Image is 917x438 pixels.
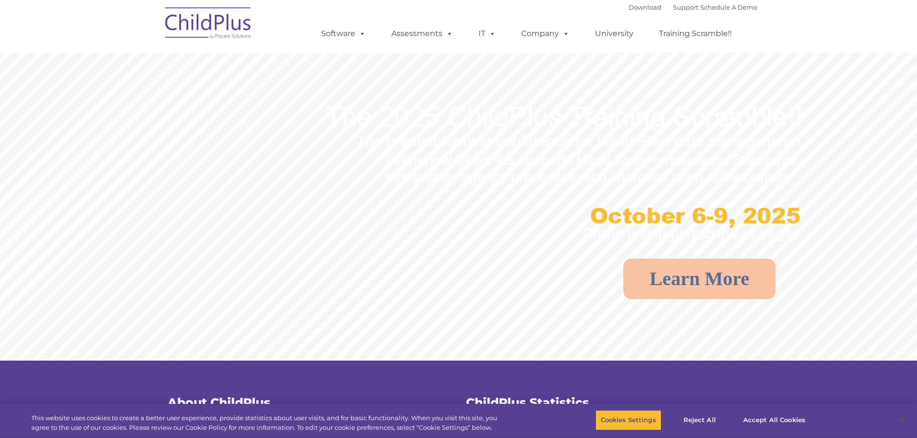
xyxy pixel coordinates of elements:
a: Support [673,3,698,11]
a: IT [469,24,505,43]
span: ChildPlus Statistics [466,395,589,410]
a: Company [512,24,579,43]
button: Cookies Settings [595,410,661,430]
a: Software [311,24,375,43]
a: Training Scramble!! [649,24,741,43]
button: Accept All Cookies [738,410,811,430]
img: ChildPlus by Procare Solutions [160,0,257,49]
a: Download [629,3,661,11]
a: University [585,24,643,43]
div: This website uses cookies to create a better user experience, provide statistics about user visit... [31,413,504,432]
a: Schedule A Demo [700,3,757,11]
button: Reject All [670,410,730,430]
span: About ChildPlus [168,395,271,410]
button: Close [891,410,912,431]
a: Learn More [623,259,776,299]
a: Assessments [382,24,463,43]
font: | [629,3,757,11]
